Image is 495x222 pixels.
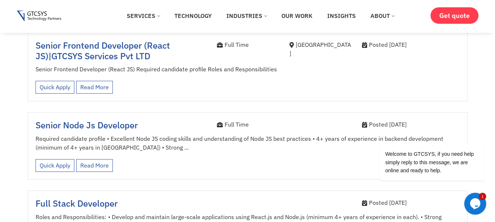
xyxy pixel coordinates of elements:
a: Insights [322,8,361,24]
a: Quick Apply [36,81,74,94]
span: GTCSYS Services Pvt LTD [51,50,150,62]
iframe: chat widget [356,78,488,189]
span: Senior Frontend Developer (React JS) [36,39,170,62]
span: Get quote [439,12,470,19]
div: Posted [DATE] [362,198,460,207]
a: Technology [169,8,217,24]
p: Senior Frontend Developer (React JS) Required candidate profile Roles and Responsibilities [36,65,460,74]
a: Our Work [276,8,318,24]
a: Senior Frontend Developer (React JS)|GTCSYS Services Pvt LTD [36,39,170,62]
div: [GEOGRAPHIC_DATA] [289,40,351,58]
div: Full Time [217,120,278,129]
a: Services [121,8,165,24]
a: Quick Apply [36,159,74,172]
a: Full Stack Developer [36,197,118,209]
img: Gtcsys logo [17,11,61,22]
p: Required candidate profile • Excellent Node JS coding skills and understanding of Node JS best pr... [36,134,460,152]
a: Read More [76,81,113,94]
a: Industries [221,8,272,24]
a: Senior Node Js Developer [36,119,138,131]
a: Get quote [431,7,479,24]
div: Full Time [217,40,278,49]
a: Read More [76,159,113,172]
iframe: chat widget [464,193,488,215]
div: Posted [DATE] [362,40,460,49]
a: About [365,8,400,24]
